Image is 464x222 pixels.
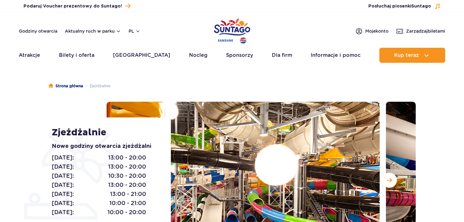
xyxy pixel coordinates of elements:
[108,153,146,162] span: 13:00 - 20:00
[19,28,57,34] a: Godziny otwarcia
[24,3,122,9] span: Podaruj Voucher prezentowy do Suntago!
[52,153,74,162] span: [DATE]:
[411,4,431,8] span: Suntago
[108,208,146,217] span: 10:00 - 20:00
[406,28,445,34] span: Zarządzaj biletami
[365,28,388,34] span: Moje konto
[108,162,146,171] span: 13:00 - 20:00
[189,48,208,63] a: Nocleg
[368,3,431,9] span: Posłuchaj piosenki
[108,181,146,189] span: 13:00 - 20:00
[379,48,445,63] button: Kup teraz
[368,3,440,9] button: Posłuchaj piosenkiSuntago
[49,83,83,89] a: Strona główna
[52,142,157,151] p: Nowe godziny otwarcia zjeżdżalni
[394,52,419,58] span: Kup teraz
[52,199,74,208] span: [DATE]:
[83,83,110,89] li: Zjeżdżalnie
[52,208,74,217] span: [DATE]:
[24,2,130,10] a: Podaruj Voucher prezentowy do Suntago!
[110,190,146,198] span: 13:00 - 21:00
[52,171,74,180] span: [DATE]:
[355,27,388,35] a: Mojekonto
[396,27,445,35] a: Zarządzajbiletami
[52,127,157,138] h1: Zjeżdżalnie
[272,48,292,63] a: Dla firm
[226,48,253,63] a: Sponsorzy
[113,48,170,63] a: [GEOGRAPHIC_DATA]
[109,199,146,208] span: 10:00 - 21:00
[52,181,74,189] span: [DATE]:
[52,162,74,171] span: [DATE]:
[108,171,146,180] span: 10:30 - 20:00
[382,173,397,188] button: Następny slajd
[311,48,361,63] a: Informacje i pomoc
[59,48,94,63] a: Bilety i oferta
[19,48,40,63] a: Atrakcje
[214,16,250,45] a: Park of Poland
[129,28,140,34] button: pl
[52,190,74,198] span: [DATE]:
[65,29,121,34] button: Aktualny ruch w parku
